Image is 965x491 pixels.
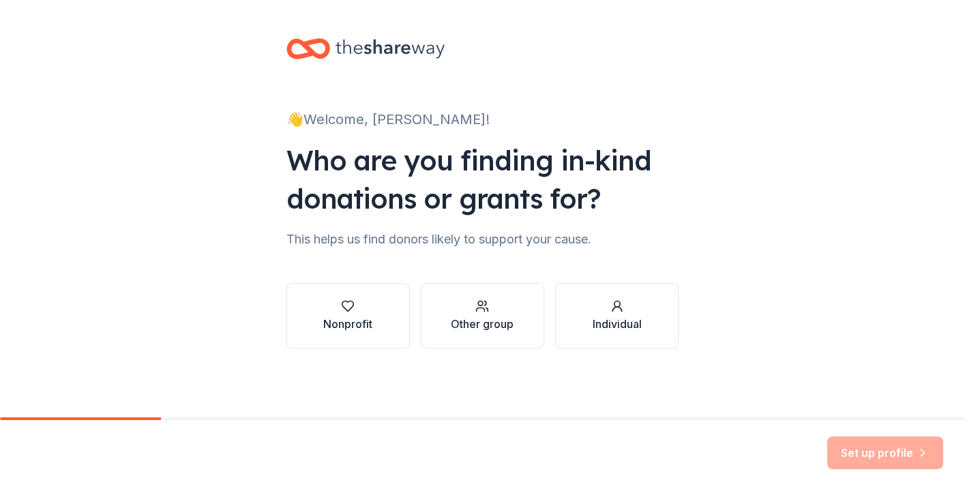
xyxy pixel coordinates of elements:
div: Other group [451,316,514,332]
div: Who are you finding in-kind donations or grants for? [286,141,679,218]
button: Nonprofit [286,283,410,348]
button: Individual [555,283,679,348]
button: Other group [421,283,544,348]
div: 👋 Welcome, [PERSON_NAME]! [286,108,679,130]
div: This helps us find donors likely to support your cause. [286,228,679,250]
div: Individual [593,316,642,332]
div: Nonprofit [323,316,372,332]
